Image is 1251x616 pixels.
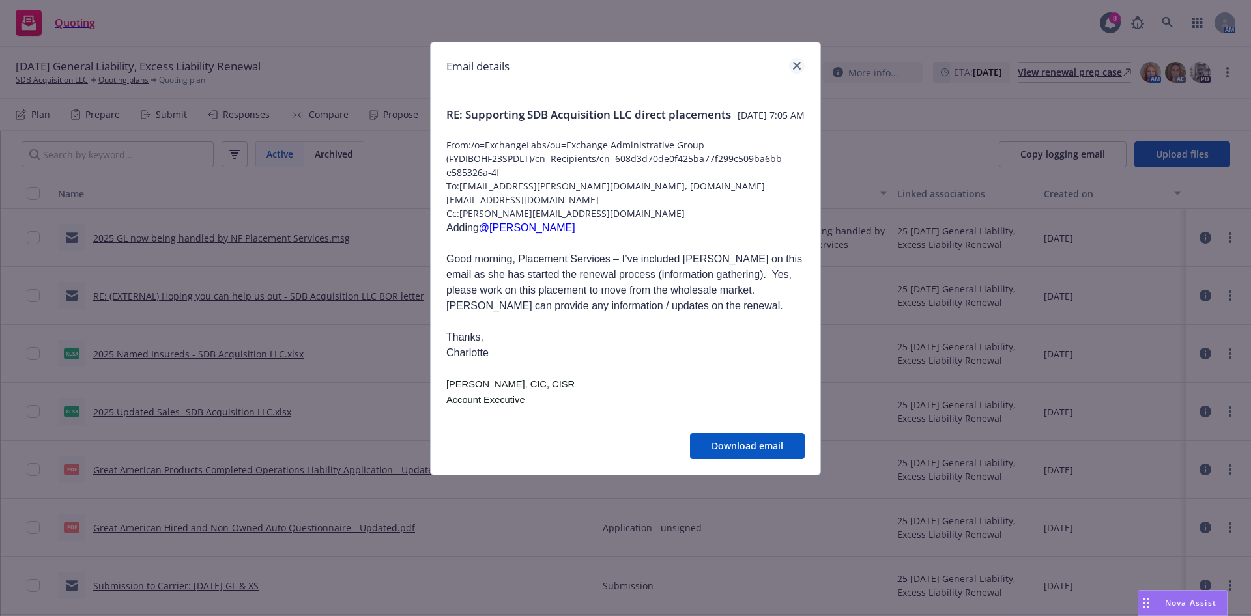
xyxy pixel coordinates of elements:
span: To: [EMAIL_ADDRESS][PERSON_NAME][DOMAIN_NAME], [DOMAIN_NAME][EMAIL_ADDRESS][DOMAIN_NAME] [446,179,805,206]
p: Adding [446,220,805,236]
h1: Email details [446,58,510,75]
div: Drag to move [1138,591,1155,615]
span: RE: Supporting SDB Acquisition LLC direct placements [446,107,731,122]
span: [PERSON_NAME], CIC, CISR [446,379,575,389]
span: Account Executive [446,395,525,405]
button: Download email [690,433,805,459]
span: From: /o=ExchangeLabs/ou=Exchange Administrative Group (FYDIBOHF23SPDLT)/cn=Recipients/cn=608d3d7... [446,138,805,179]
p: Charlotte [446,345,805,361]
a: close [789,58,805,74]
a: @[PERSON_NAME] [479,222,575,233]
span: Nova Assist [1165,597,1216,608]
p: Good morning, Placement Services – I’ve included [PERSON_NAME] on this email as she has started t... [446,251,805,314]
span: Cc: [PERSON_NAME][EMAIL_ADDRESS][DOMAIN_NAME] [446,206,805,220]
span: [DATE] 7:05 AM [738,108,805,122]
button: Nova Assist [1138,590,1228,616]
p: Thanks, [446,329,805,345]
span: Download email [712,440,783,452]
